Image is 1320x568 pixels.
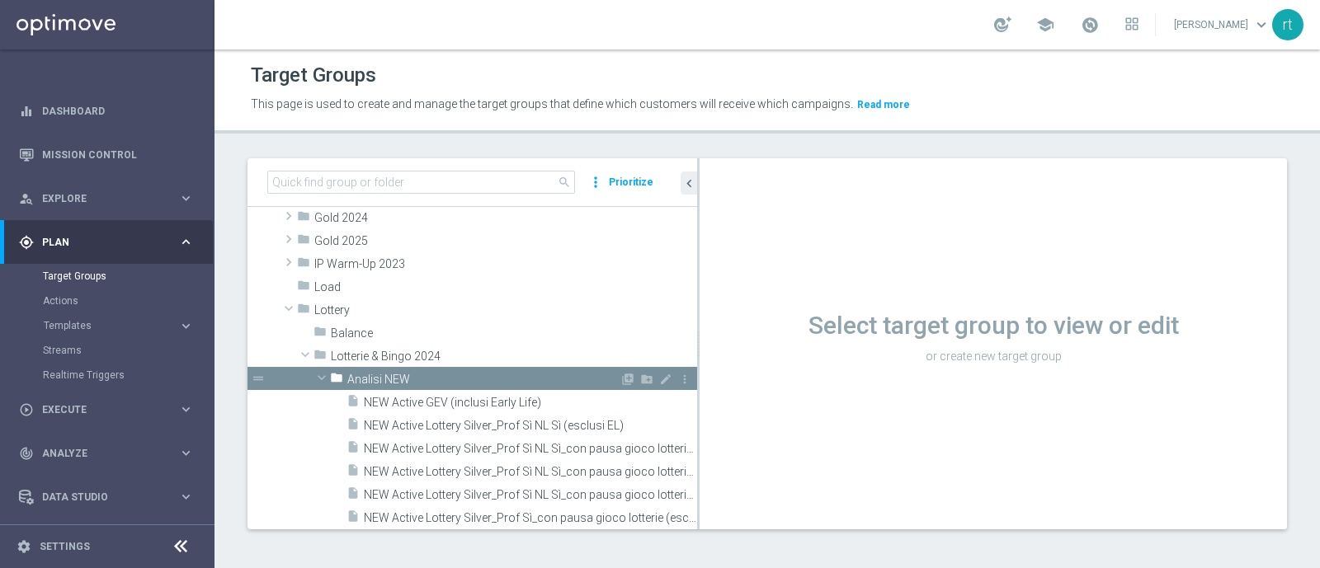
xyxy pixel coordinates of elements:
span: Plan [42,237,178,247]
span: NEW Active Lottery Silver_Prof S&#xEC; NL S&#xEC;_con pausa gioco lotterie (esclusi EL)_marg posi... [364,488,697,502]
i: more_vert [587,171,604,194]
input: Quick find group or folder [267,171,575,194]
span: NEW Active Lottery Silver_Prof S&#xEC; NL S&#xEC; (esclusi EL) [364,419,697,433]
div: Analyze [19,446,178,461]
i: settings [16,539,31,554]
i: insert_drive_file [346,486,360,505]
a: Mission Control [42,133,194,176]
span: NEW Active Lottery Silver_Prof S&#xEC; NL S&#xEC;_con pausa gioco lotterie (esclusi EL) [364,442,697,456]
i: keyboard_arrow_right [178,489,194,505]
i: keyboard_arrow_right [178,234,194,250]
button: equalizer Dashboard [18,105,195,118]
i: equalizer [19,104,34,119]
div: rt [1272,9,1303,40]
i: folder [297,279,310,298]
h1: Select target group to view or edit [700,311,1287,340]
div: Optibot [19,519,194,562]
button: Read more [856,96,912,114]
span: Data Studio [42,492,178,502]
button: Prioritize [606,171,656,194]
span: search [558,176,571,189]
i: person_search [19,191,34,206]
span: This page is used to create and manage the target groups that define which customers will receive... [251,97,853,110]
i: gps_fixed [19,235,34,250]
span: Execute [42,405,178,415]
button: track_changes Analyze keyboard_arrow_right [18,447,195,460]
div: Data Studio [19,490,178,505]
span: NEW Active GEV (inclusi Early Life) [364,396,697,410]
i: play_circle_outline [19,402,34,417]
i: folder [313,325,327,344]
i: Add Target group [621,373,634,386]
div: Mission Control [19,133,194,176]
span: Analisi NEW [347,373,620,387]
i: keyboard_arrow_right [178,190,194,206]
a: Optibot [42,519,172,562]
div: Explore [19,191,178,206]
span: Lottery [314,303,697,317]
div: Execute [19,402,178,417]
span: Gold 2025 [314,234,697,248]
span: Gold 2024 [314,211,697,225]
i: folder [297,302,310,321]
h1: Target Groups [251,63,376,87]
span: Explore [42,194,178,204]
button: play_circle_outline Execute keyboard_arrow_right [18,403,195,416]
a: [PERSON_NAME]keyboard_arrow_down [1172,12,1272,37]
div: Templates [43,313,213,338]
a: Realtime Triggers [43,368,172,382]
a: Target Groups [43,270,172,283]
i: insert_drive_file [346,509,360,528]
div: Streams [43,338,213,363]
a: Settings [40,542,90,552]
div: Actions [43,289,213,313]
i: keyboard_arrow_right [178,445,194,461]
div: Target Groups [43,264,213,289]
span: IP Warm-Up 2023 [314,257,697,271]
span: Templates [44,321,162,331]
i: insert_drive_file [346,417,360,436]
i: Add Folder [640,373,653,386]
span: keyboard_arrow_down [1252,16,1270,34]
i: folder [330,371,343,390]
p: or create new target group [700,349,1287,364]
i: folder [313,348,327,367]
span: school [1036,16,1054,34]
i: folder [297,256,310,275]
span: NEW Active Lottery Silver_Prof S&#xEC;_con pausa gioco lotterie (esclusi EL)_marg positiva [364,511,697,525]
i: keyboard_arrow_right [178,318,194,334]
div: Dashboard [19,89,194,133]
span: Analyze [42,448,178,458]
button: Templates keyboard_arrow_right [43,319,195,332]
i: insert_drive_file [346,463,360,482]
a: Actions [43,294,172,307]
div: Templates [44,321,178,331]
i: Rename Folder [659,373,672,386]
i: insert_drive_file [346,394,360,413]
i: folder [297,232,310,251]
i: keyboard_arrow_right [178,401,194,417]
div: Realtime Triggers [43,363,213,387]
i: insert_drive_file [346,440,360,459]
span: NEW Active Lottery Silver_Prof S&#xEC; NL S&#xEC;_con pausa gioco lotterie (esclusi EL)_marg nega... [364,465,697,479]
a: Dashboard [42,89,194,133]
i: more_vert [678,373,691,386]
button: person_search Explore keyboard_arrow_right [18,192,195,205]
i: track_changes [19,446,34,461]
button: chevron_left [681,171,697,195]
span: Load [314,280,697,294]
span: Lotterie &amp; Bingo 2024 [331,350,697,364]
button: Mission Control [18,148,195,162]
button: gps_fixed Plan keyboard_arrow_right [18,236,195,249]
i: chevron_left [681,176,697,191]
i: folder [297,209,310,228]
a: Streams [43,344,172,357]
button: Data Studio keyboard_arrow_right [18,491,195,504]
